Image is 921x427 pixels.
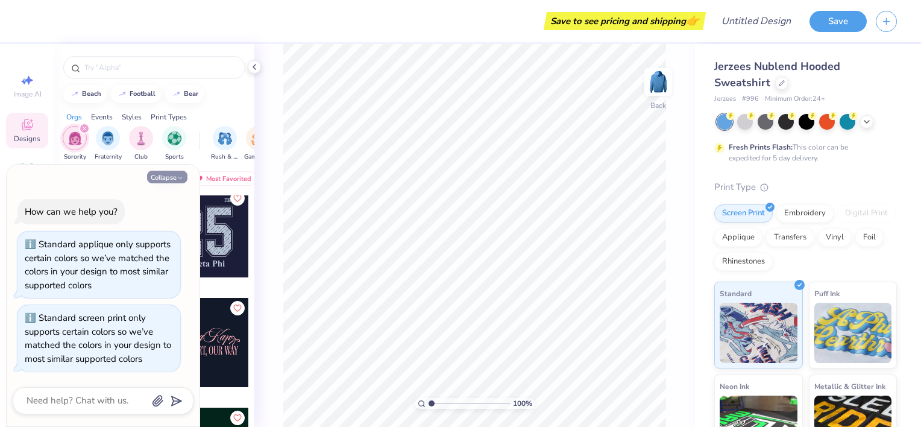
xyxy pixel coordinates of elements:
span: Minimum Order: 24 + [765,94,825,104]
span: Rush & Bid [211,153,239,162]
img: Sports Image [168,131,181,145]
button: filter button [63,126,87,162]
button: football [111,85,161,103]
div: Standard applique only supports certain colors so we’ve matched the colors in your design to most... [25,238,171,291]
span: Game Day [244,153,272,162]
img: Standard [720,303,797,363]
span: 100 % [513,398,532,409]
span: Sports [165,153,184,162]
span: Designs [14,134,40,144]
button: beach [63,85,107,103]
span: Sorority [64,153,86,162]
button: bear [165,85,204,103]
img: Club Image [134,131,148,145]
div: Back [650,100,666,111]
img: trend_line.gif [172,90,181,98]
button: filter button [129,126,153,162]
div: beach [82,90,101,97]
div: Embroidery [776,204,834,223]
div: Applique [714,229,762,247]
img: Rush & Bid Image [218,131,232,145]
span: Club [134,153,148,162]
span: Neon Ink [720,380,749,393]
div: football [130,90,156,97]
img: Puff Ink [814,303,892,363]
div: Events [91,112,113,122]
div: Vinyl [818,229,852,247]
div: filter for Rush & Bid [211,126,239,162]
button: filter button [211,126,239,162]
button: Like [230,301,245,315]
div: filter for Game Day [244,126,272,162]
span: Image AI [13,89,42,99]
button: Save [809,11,867,32]
img: Sorority Image [68,131,82,145]
img: Game Day Image [251,131,265,145]
div: bear [184,90,198,97]
div: Transfers [766,229,814,247]
div: filter for Fraternity [95,126,122,162]
span: Fraternity [95,153,122,162]
button: filter button [95,126,122,162]
span: Jerzees [714,94,736,104]
button: filter button [244,126,272,162]
div: This color can be expedited for 5 day delivery. [729,142,877,163]
img: Back [646,70,670,94]
div: Rhinestones [714,253,773,271]
button: filter button [162,126,186,162]
span: Puff Ink [814,287,840,300]
button: Like [230,411,245,425]
div: Most Favorited [189,171,257,186]
span: 👉 [686,13,699,28]
div: filter for Club [129,126,153,162]
div: Screen Print [714,204,773,223]
input: Try "Alpha" [83,62,237,74]
div: filter for Sorority [63,126,87,162]
button: Collapse [147,171,187,183]
div: Orgs [66,112,82,122]
span: Jerzees Nublend Hooded Sweatshirt [714,59,840,90]
img: Fraternity Image [101,131,115,145]
span: Standard [720,287,752,300]
span: # 996 [742,94,759,104]
div: How can we help you? [25,206,118,218]
img: trend_line.gif [118,90,127,98]
input: Untitled Design [712,9,800,33]
div: Print Type [714,180,897,194]
strong: Fresh Prints Flash: [729,142,793,152]
div: filter for Sports [162,126,186,162]
div: Print Types [151,112,187,122]
div: Foil [855,229,884,247]
span: Metallic & Glitter Ink [814,380,885,393]
div: Digital Print [837,204,896,223]
img: trend_line.gif [70,90,80,98]
div: Standard screen print only supports certain colors so we’ve matched the colors in your design to ... [25,312,171,365]
div: Styles [122,112,142,122]
button: Like [230,191,245,206]
div: Save to see pricing and shipping [547,12,703,30]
